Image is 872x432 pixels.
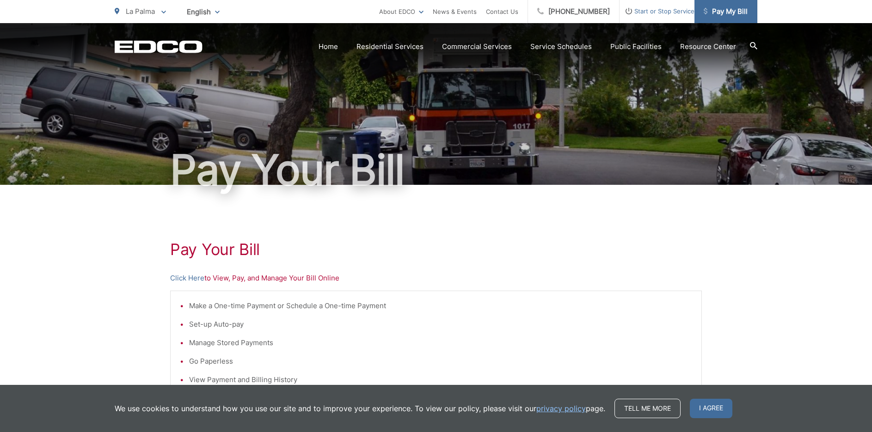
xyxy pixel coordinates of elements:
[189,300,692,311] li: Make a One-time Payment or Schedule a One-time Payment
[189,374,692,385] li: View Payment and Billing History
[180,4,227,20] span: English
[115,147,757,193] h1: Pay Your Bill
[319,41,338,52] a: Home
[610,41,662,52] a: Public Facilities
[442,41,512,52] a: Commercial Services
[379,6,424,17] a: About EDCO
[189,337,692,348] li: Manage Stored Payments
[486,6,518,17] a: Contact Us
[170,273,702,284] p: to View, Pay, and Manage Your Bill Online
[189,356,692,367] li: Go Paperless
[115,40,203,53] a: EDCD logo. Return to the homepage.
[126,7,155,16] span: La Palma
[170,273,204,284] a: Click Here
[690,399,732,418] span: I agree
[433,6,477,17] a: News & Events
[530,41,592,52] a: Service Schedules
[115,403,605,414] p: We use cookies to understand how you use our site and to improve your experience. To view our pol...
[536,403,586,414] a: privacy policy
[170,240,702,259] h1: Pay Your Bill
[189,319,692,330] li: Set-up Auto-pay
[680,41,736,52] a: Resource Center
[614,399,681,418] a: Tell me more
[356,41,424,52] a: Residential Services
[704,6,748,17] span: Pay My Bill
